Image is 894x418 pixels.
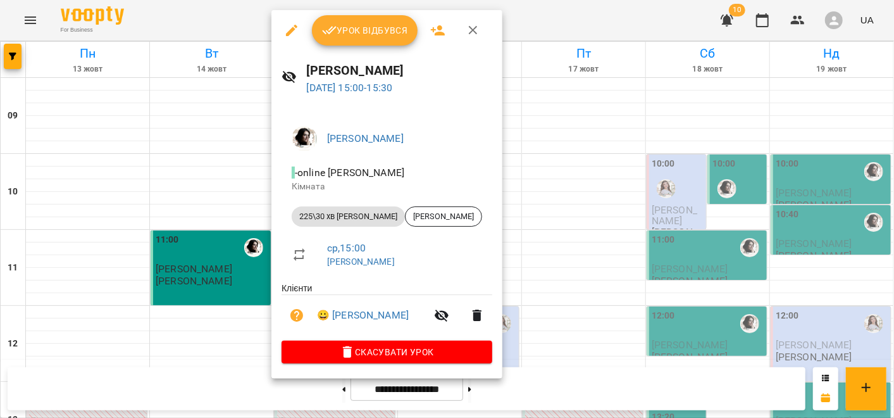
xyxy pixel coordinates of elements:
[322,23,408,38] span: Урок відбувся
[292,180,482,193] p: Кімната
[282,341,492,364] button: Скасувати Урок
[327,132,404,144] a: [PERSON_NAME]
[405,206,482,227] div: [PERSON_NAME]
[292,126,317,151] img: e7c1a1403b8f34425dc1a602655f0c4c.png
[307,61,492,80] h6: [PERSON_NAME]
[406,211,481,222] span: [PERSON_NAME]
[292,211,405,222] span: 225\30 хв [PERSON_NAME]
[307,82,393,94] a: [DATE] 15:00-15:30
[312,15,418,46] button: Урок відбувся
[292,345,482,360] span: Скасувати Урок
[282,282,492,341] ul: Клієнти
[327,242,366,254] a: ср , 15:00
[282,300,312,331] button: Візит ще не сплачено. Додати оплату?
[317,308,409,323] a: 😀 [PERSON_NAME]
[292,167,407,179] span: - online [PERSON_NAME]
[327,256,395,267] a: [PERSON_NAME]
